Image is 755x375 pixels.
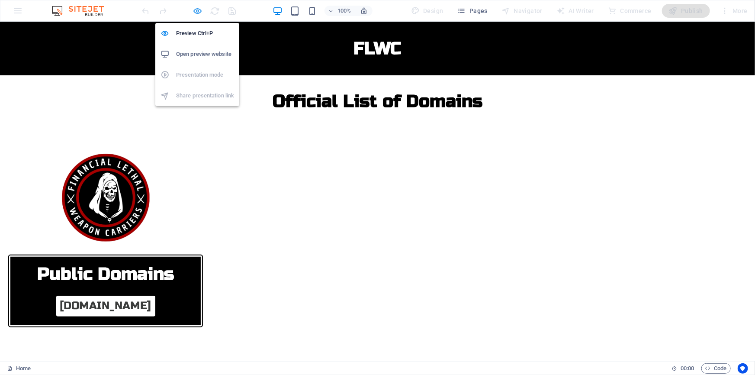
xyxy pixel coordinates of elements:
button: Pages [454,4,491,18]
h1: Public Domains [28,239,183,265]
span: Pages [457,6,488,15]
img: Editor Logo [50,6,115,16]
i: On resize automatically adjust zoom level to fit chosen device. [360,7,368,15]
button: Code [701,363,731,374]
h6: Preview Ctrl+P [176,28,234,39]
button: Usercentrics [738,363,748,374]
span: : [687,365,688,372]
div: Design (Ctrl+Alt+Y) [408,4,447,18]
span: Code [705,363,727,374]
h1: FLWC [354,14,402,40]
span: 00 00 [681,363,694,374]
span: Official List of Domains [273,69,482,90]
h6: Open preview website [176,49,234,59]
h6: Session time [671,363,694,374]
button: 100% [324,6,355,16]
a: Click to cancel selection. Double-click to open Pages [7,363,31,374]
h6: 100% [337,6,351,16]
a: [DOMAIN_NAME] [56,274,155,295]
